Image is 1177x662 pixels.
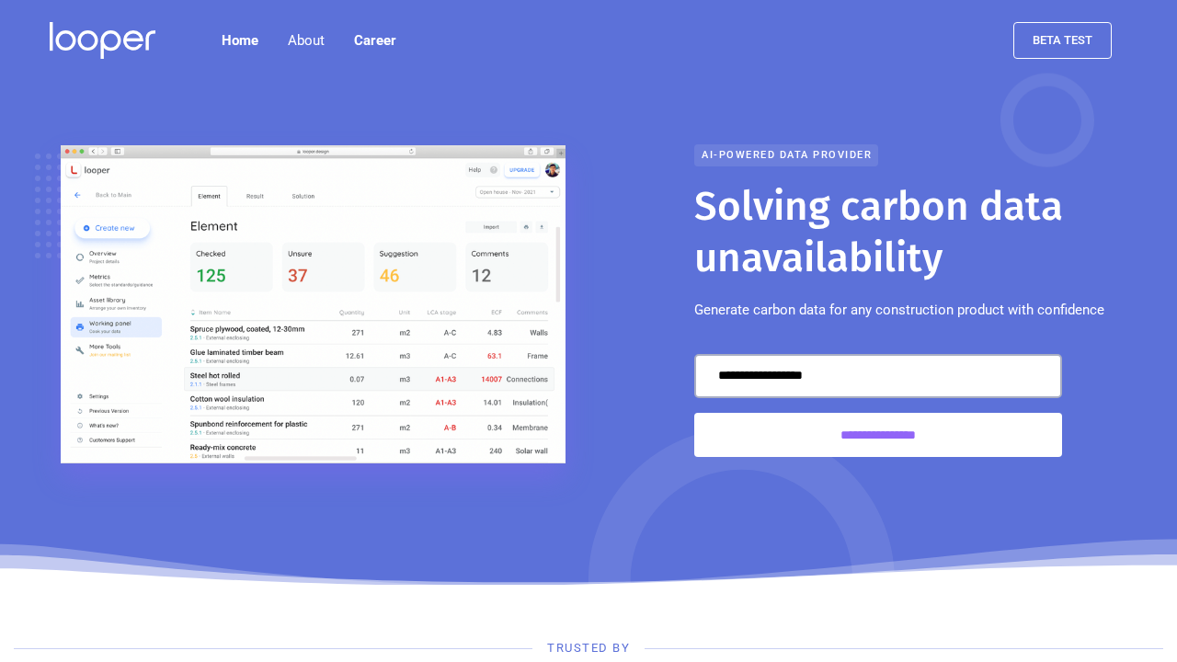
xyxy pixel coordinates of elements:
[694,354,1062,457] form: Email Form
[694,144,878,166] div: AI-powered data provider
[273,22,339,59] div: About
[694,181,1126,284] h1: Solving carbon data unavailability
[339,22,411,59] a: Career
[207,22,273,59] a: Home
[547,639,630,657] div: Trusted by
[288,29,325,51] div: About
[694,299,1104,321] p: Generate carbon data for any construction product with confidence
[1013,22,1112,59] a: beta test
